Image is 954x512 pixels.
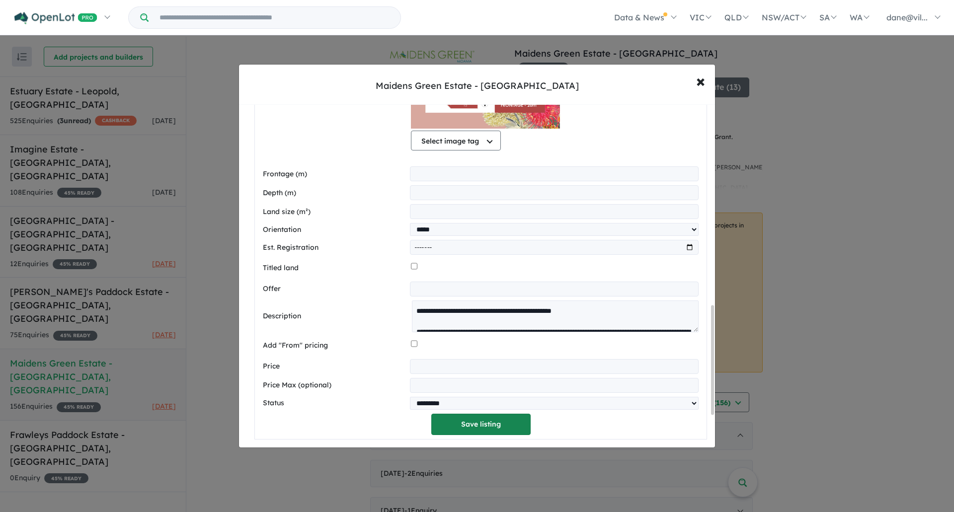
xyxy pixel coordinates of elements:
[376,79,579,92] div: Maidens Green Estate - [GEOGRAPHIC_DATA]
[14,12,97,24] img: Openlot PRO Logo White
[263,340,407,352] label: Add "From" pricing
[696,70,705,91] span: ×
[411,131,501,150] button: Select image tag
[263,206,406,218] label: Land size (m²)
[886,12,928,22] span: dane@vil...
[263,379,406,391] label: Price Max (optional)
[263,168,406,180] label: Frontage (m)
[263,397,406,409] label: Status
[263,310,408,322] label: Description
[151,7,398,28] input: Try estate name, suburb, builder or developer
[431,447,531,469] button: Create a new listing
[431,414,531,435] button: Save listing
[263,361,406,372] label: Price
[263,283,406,295] label: Offer
[263,262,407,274] label: Titled land
[263,242,406,254] label: Est. Registration
[263,187,406,199] label: Depth (m)
[263,224,406,236] label: Orientation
